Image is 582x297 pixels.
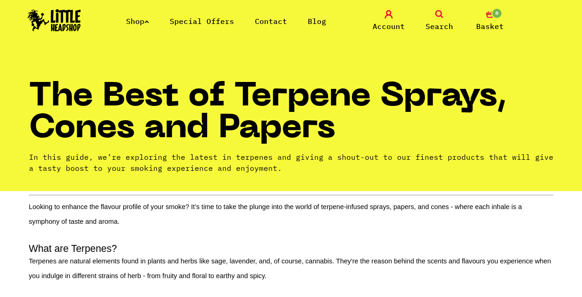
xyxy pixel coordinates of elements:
a: Special Offers [170,17,234,26]
a: Search [416,10,462,32]
span: Search [426,21,453,32]
a: Contact [255,17,287,26]
span: What are Terpenes? [29,243,117,254]
a: Blog [308,17,326,26]
p: In this guide, we’re exploring the latest in terpenes and giving a shout-out to our finest produc... [29,151,553,174]
a: Shop [126,17,149,26]
span: Account [373,21,405,32]
span: Terpenes are natural elements found in plants and herbs like sage, lavender, and, of course, cann... [29,257,551,280]
span: Basket [476,21,504,32]
h1: The Best of Terpene Sprays, Cones and Papers [29,82,553,151]
a: 0 Basket [467,10,513,32]
span: Looking to enhance the flavour profile of your smoke? It’s time to take the plunge into the world... [29,203,522,225]
img: Little Head Shop Logo [28,9,81,31]
span: 0 [491,8,502,19]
